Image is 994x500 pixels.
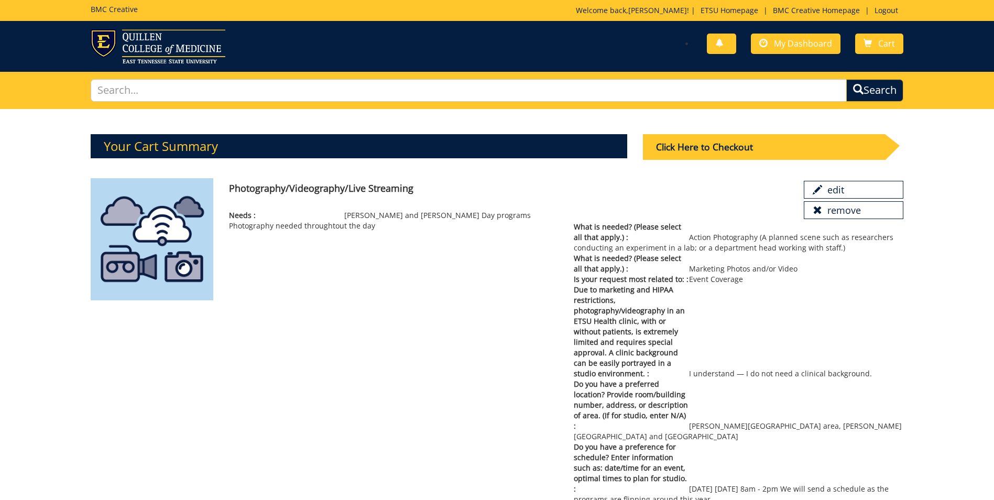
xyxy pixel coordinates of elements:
[574,222,903,253] p: Action Photography (A planned scene such as researchers conducting an experiment in a lab; or a d...
[574,442,689,494] span: Do you have a preference for schedule? Enter information such as: date/time for an event, optimal...
[91,79,847,102] input: Search...
[774,38,832,49] span: My Dashboard
[804,181,903,199] a: edit
[878,38,895,49] span: Cart
[751,34,840,54] a: My Dashboard
[643,153,902,162] a: Click Here to Checkout
[574,253,903,274] p: Marketing Photos and/or Video
[574,285,903,379] p: I understand — I do not need a clinical background.
[574,274,689,285] span: Is your request most related to: :
[91,5,138,13] h5: BMC Creative
[768,5,865,15] a: BMC Creative Homepage
[574,222,689,243] span: What is needed? (Please select all that apply.) :
[869,5,903,15] a: Logout
[229,210,344,221] span: Needs :
[574,285,689,379] span: Due to marketing and HIPAA restrictions, photography/videography in an ETSU Health clinic, with o...
[91,178,213,300] img: photography%20videography%20or%20live%20streaming-62c5f5b2b31ba1.27052083.png
[574,253,689,274] span: What is needed? (Please select all that apply.) :
[855,34,903,54] a: Cart
[628,5,687,15] a: [PERSON_NAME]
[574,274,903,285] p: Event Coverage
[846,79,903,102] button: Search
[574,379,903,442] p: [PERSON_NAME][GEOGRAPHIC_DATA] area, [PERSON_NAME][GEOGRAPHIC_DATA] and [GEOGRAPHIC_DATA]
[643,134,885,160] div: Click Here to Checkout
[229,183,789,194] h4: Photography/Videography/Live Streaming
[229,210,559,231] p: [PERSON_NAME] and [PERSON_NAME] Day programs Photography needed throughtout the day
[574,379,689,431] span: Do you have a preferred location? Provide room/building number, address, or description of area. ...
[804,201,903,219] a: remove
[91,29,225,63] img: ETSU logo
[91,134,627,158] h3: Your Cart Summary
[576,5,903,16] p: Welcome back, ! | | |
[695,5,763,15] a: ETSU Homepage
